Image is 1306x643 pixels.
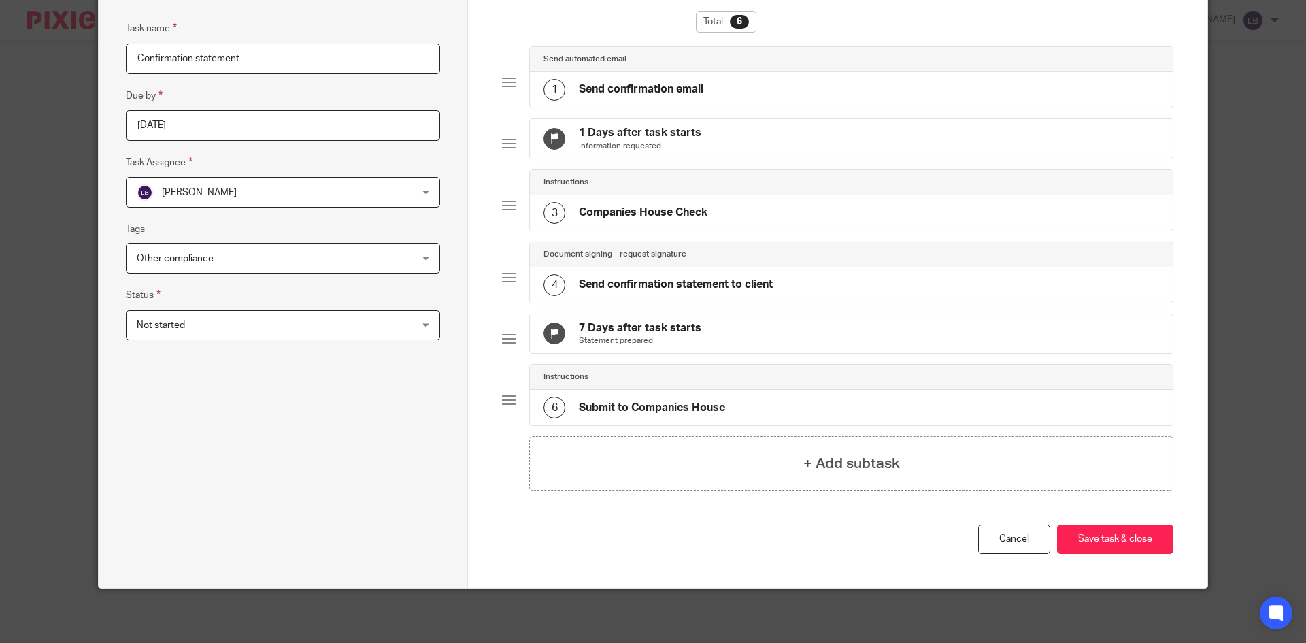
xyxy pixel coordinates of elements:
[579,321,701,335] h4: 7 Days after task starts
[1057,525,1173,554] button: Save task & close
[126,88,163,103] label: Due by
[126,222,145,236] label: Tags
[126,287,161,303] label: Status
[579,401,725,415] h4: Submit to Companies House
[137,254,214,263] span: Other compliance
[543,202,565,224] div: 3
[579,82,703,97] h4: Send confirmation email
[543,249,686,260] h4: Document signing - request signature
[543,274,565,296] div: 4
[162,188,237,197] span: [PERSON_NAME]
[696,11,756,33] div: Total
[730,15,749,29] div: 6
[579,205,707,220] h4: Companies House Check
[126,110,440,141] input: Pick a date
[579,335,701,346] p: Statement prepared
[543,177,588,188] h4: Instructions
[126,20,177,36] label: Task name
[978,525,1050,554] a: Cancel
[137,184,153,201] img: svg%3E
[543,397,565,418] div: 6
[579,126,701,140] h4: 1 Days after task starts
[137,320,185,330] span: Not started
[543,372,588,382] h4: Instructions
[543,79,565,101] div: 1
[543,54,626,65] h4: Send automated email
[803,453,900,474] h4: + Add subtask
[579,278,773,292] h4: Send confirmation statement to client
[579,141,701,152] p: Information requested
[126,154,192,170] label: Task Assignee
